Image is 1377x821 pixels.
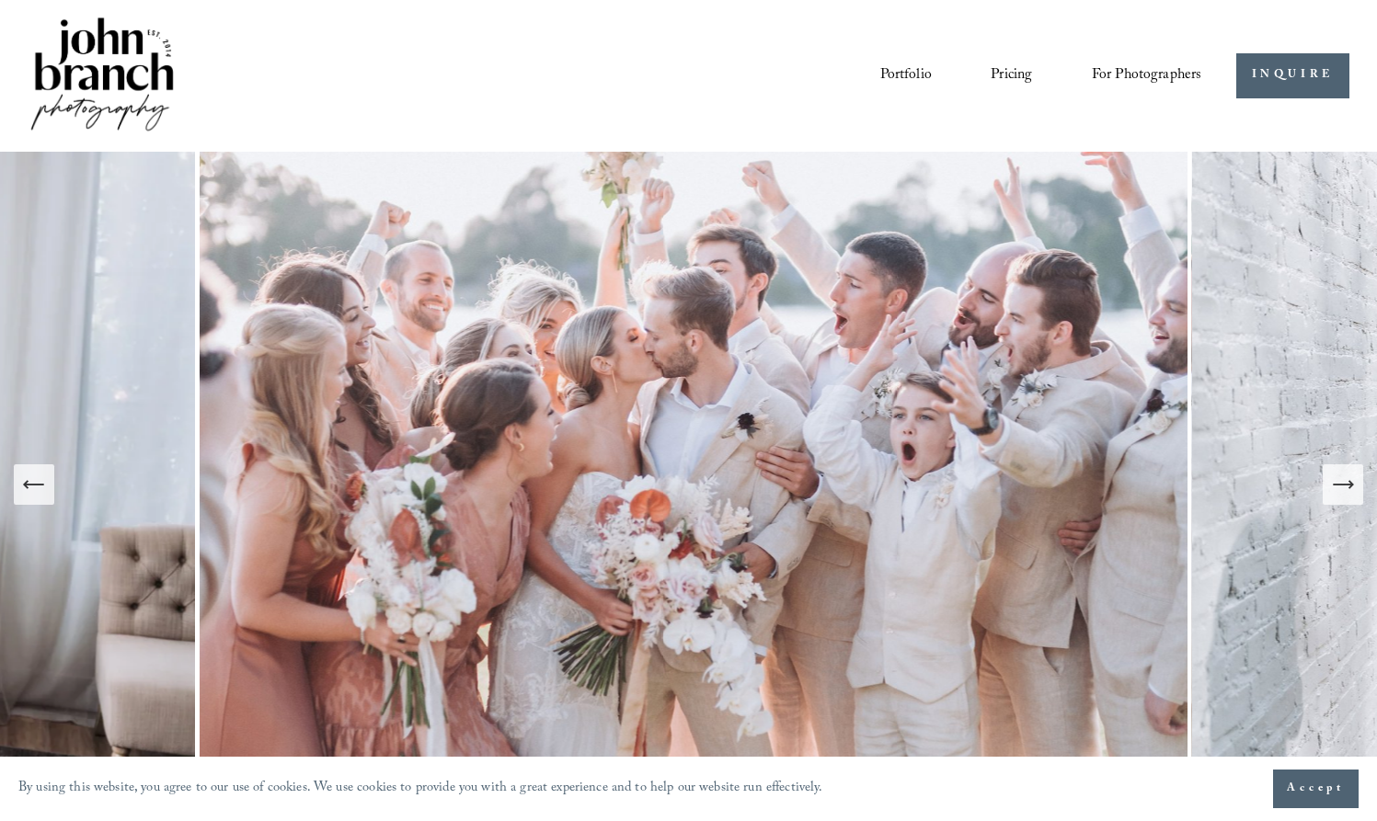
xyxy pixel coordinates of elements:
img: A wedding party celebrating outdoors, featuring a bride and groom kissing amidst cheering bridesm... [195,152,1192,816]
a: Portfolio [880,60,932,91]
span: Accept [1287,780,1345,798]
span: For Photographers [1092,62,1202,90]
p: By using this website, you agree to our use of cookies. We use cookies to provide you with a grea... [18,776,823,803]
a: Pricing [991,60,1032,91]
button: Previous Slide [14,464,54,505]
a: folder dropdown [1092,60,1202,91]
button: Next Slide [1323,464,1363,505]
button: Accept [1273,770,1359,808]
img: John Branch IV Photography [28,14,177,138]
a: INQUIRE [1236,53,1349,98]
